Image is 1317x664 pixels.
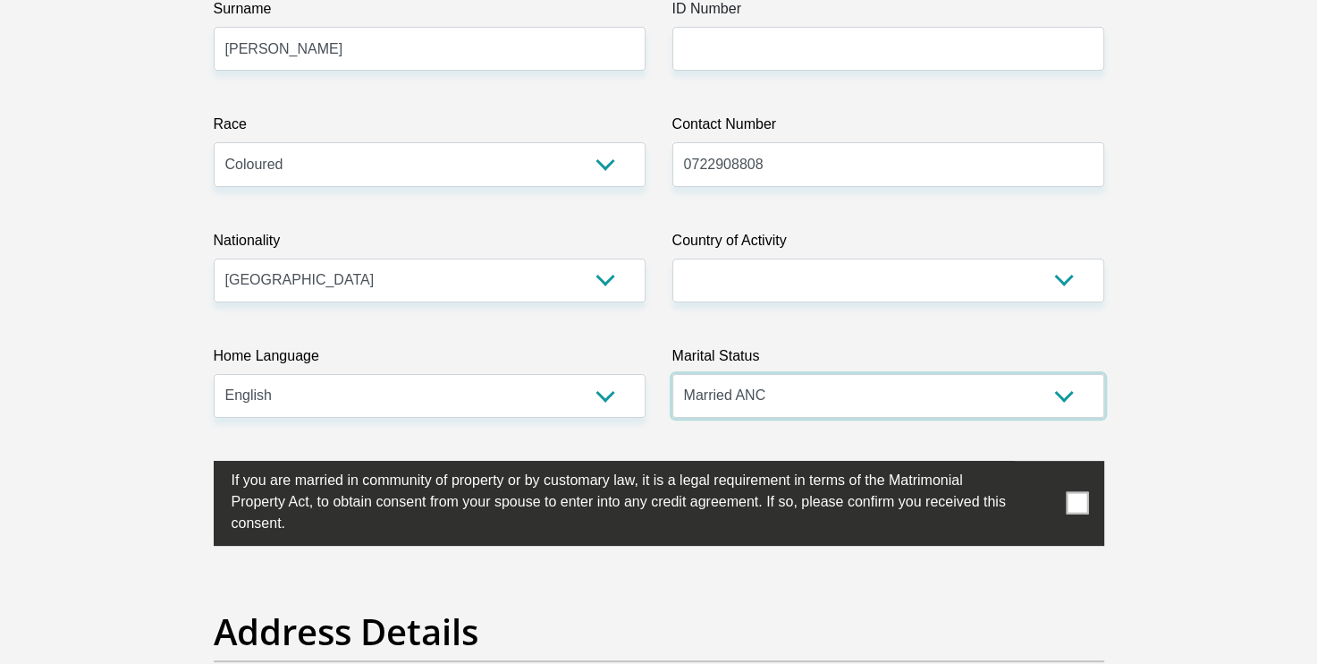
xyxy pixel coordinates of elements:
[672,142,1104,186] input: Contact Number
[672,114,1104,142] label: Contact Number
[672,27,1104,71] input: ID Number
[214,230,646,259] label: Nationality
[214,27,646,71] input: Surname
[214,114,646,142] label: Race
[672,345,1104,374] label: Marital Status
[672,230,1104,259] label: Country of Activity
[214,345,646,374] label: Home Language
[214,461,1015,539] label: If you are married in community of property or by customary law, it is a legal requirement in ter...
[214,610,1104,653] h2: Address Details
